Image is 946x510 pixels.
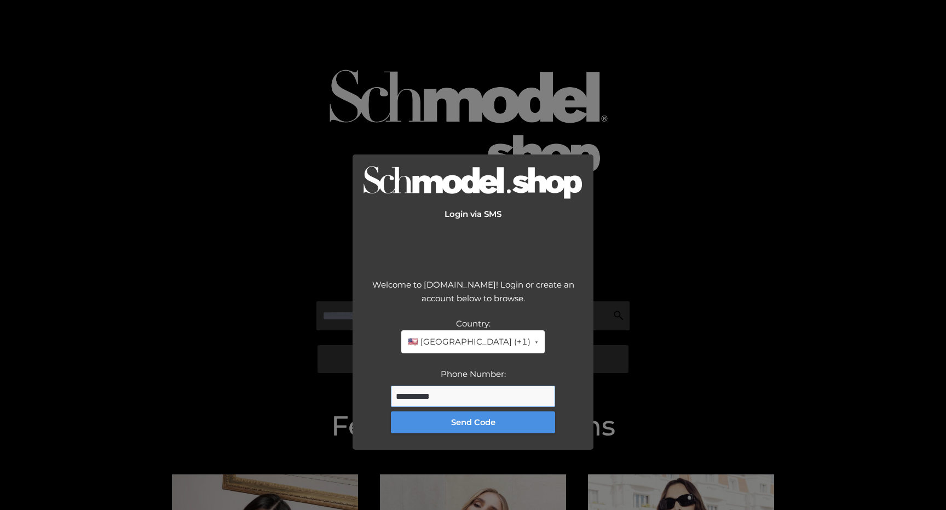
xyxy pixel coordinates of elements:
[364,165,582,201] img: Logo
[364,278,582,317] div: Welcome to [DOMAIN_NAME]! Login or create an account below to browse.
[441,369,506,379] label: Phone Number:
[391,411,555,433] button: Send Code
[364,209,582,219] h2: Login via SMS
[456,318,491,329] label: Country:
[408,335,530,349] span: 🇺🇸 [GEOGRAPHIC_DATA] (+1)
